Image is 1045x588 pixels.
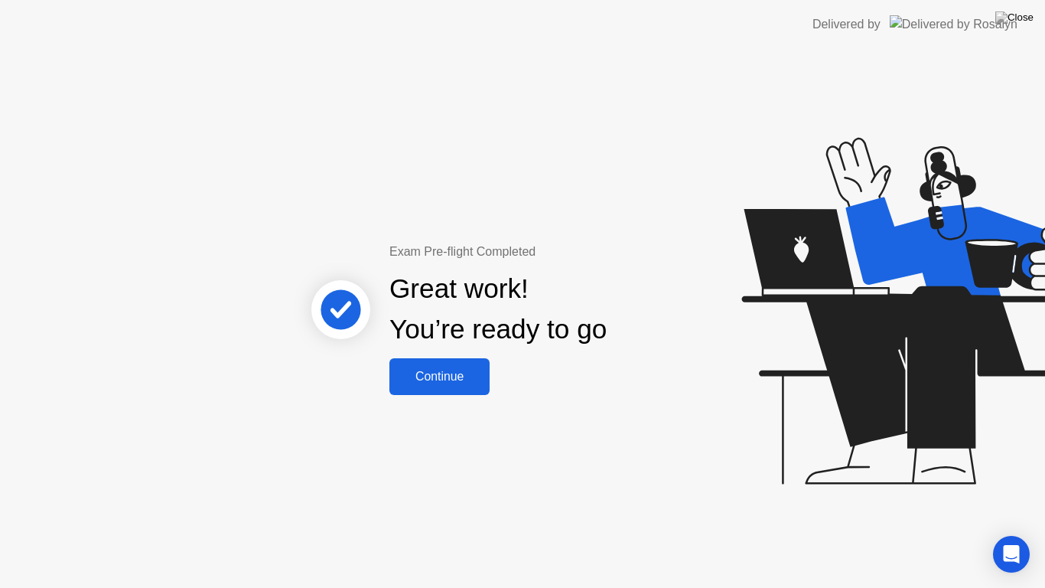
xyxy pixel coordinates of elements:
[389,269,607,350] div: Great work! You’re ready to go
[890,15,1017,33] img: Delivered by Rosalyn
[995,11,1034,24] img: Close
[389,243,705,261] div: Exam Pre-flight Completed
[812,15,881,34] div: Delivered by
[389,358,490,395] button: Continue
[993,536,1030,573] div: Open Intercom Messenger
[394,370,485,384] div: Continue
